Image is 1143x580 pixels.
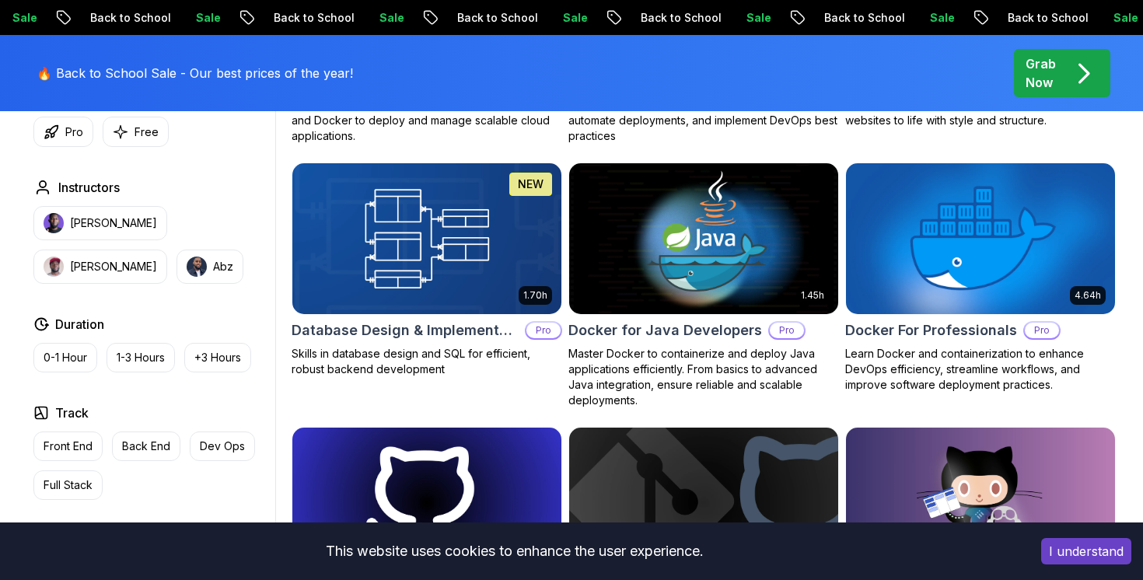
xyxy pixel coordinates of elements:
[770,323,804,338] p: Pro
[117,350,165,365] p: 1-3 Hours
[44,438,93,454] p: Front End
[200,438,245,454] p: Dev Ops
[194,350,241,365] p: +3 Hours
[839,159,1121,317] img: Docker For Professionals card
[364,10,414,26] p: Sale
[190,432,255,461] button: Dev Ops
[292,162,562,377] a: Database Design & Implementation card1.70hNEWDatabase Design & ImplementationProSkills in databas...
[44,257,64,277] img: instructor img
[568,320,762,341] h2: Docker for Java Developers
[1025,323,1059,338] p: Pro
[187,257,207,277] img: instructor img
[569,428,838,578] img: Git & GitHub Fundamentals card
[213,259,233,274] p: Abz
[177,250,243,284] button: instructor imgAbz
[44,350,87,365] p: 0-1 Hour
[70,215,157,231] p: [PERSON_NAME]
[569,163,838,314] img: Docker for Java Developers card
[292,346,562,377] p: Skills in database design and SQL for efficient, robust backend development
[845,97,1116,128] p: Master the fundamentals of CSS and bring your websites to life with style and structure.
[625,10,731,26] p: Back to School
[845,346,1116,393] p: Learn Docker and containerization to enhance DevOps efficiency, streamline workflows, and improve...
[442,10,547,26] p: Back to School
[107,343,175,372] button: 1-3 Hours
[801,289,824,302] p: 1.45h
[568,97,839,144] p: Master CI/CD pipelines with GitHub Actions, automate deployments, and implement DevOps best pract...
[33,470,103,500] button: Full Stack
[33,117,93,147] button: Pro
[184,343,251,372] button: +3 Hours
[33,432,103,461] button: Front End
[292,428,561,578] img: Git for Professionals card
[547,10,597,26] p: Sale
[33,343,97,372] button: 0-1 Hour
[65,124,83,140] p: Pro
[731,10,781,26] p: Sale
[135,124,159,140] p: Free
[12,534,1018,568] div: This website uses cookies to enhance the user experience.
[518,176,544,192] p: NEW
[292,163,561,314] img: Database Design & Implementation card
[992,10,1098,26] p: Back to School
[914,10,964,26] p: Sale
[523,289,547,302] p: 1.70h
[37,64,353,82] p: 🔥 Back to School Sale - Our best prices of the year!
[568,346,839,408] p: Master Docker to containerize and deploy Java applications efficiently. From basics to advanced J...
[1026,54,1056,92] p: Grab Now
[292,320,519,341] h2: Database Design & Implementation
[809,10,914,26] p: Back to School
[846,428,1115,578] img: GitHub Toolkit card
[568,162,839,408] a: Docker for Java Developers card1.45hDocker for Java DevelopersProMaster Docker to containerize an...
[112,432,180,461] button: Back End
[180,10,230,26] p: Sale
[122,438,170,454] p: Back End
[845,320,1017,341] h2: Docker For Professionals
[1075,289,1101,302] p: 4.64h
[1041,538,1131,564] button: Accept cookies
[845,162,1116,393] a: Docker For Professionals card4.64hDocker For ProfessionalsProLearn Docker and containerization to...
[526,323,561,338] p: Pro
[75,10,180,26] p: Back to School
[55,315,104,334] h2: Duration
[44,477,93,493] p: Full Stack
[55,404,89,422] h2: Track
[292,97,562,144] p: Master AWS services like EC2, RDS, VPC, Route 53, and Docker to deploy and manage scalable cloud ...
[258,10,364,26] p: Back to School
[33,206,167,240] button: instructor img[PERSON_NAME]
[70,259,157,274] p: [PERSON_NAME]
[103,117,169,147] button: Free
[33,250,167,284] button: instructor img[PERSON_NAME]
[44,213,64,233] img: instructor img
[58,178,120,197] h2: Instructors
